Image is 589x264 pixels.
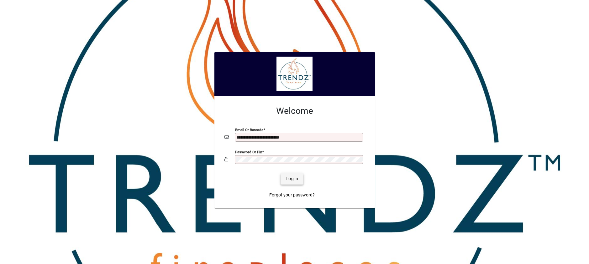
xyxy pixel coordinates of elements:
[269,192,315,198] span: Forgot your password?
[267,190,317,201] a: Forgot your password?
[235,127,263,132] mat-label: Email or Barcode
[281,173,303,185] button: Login
[224,106,365,116] h2: Welcome
[235,150,262,154] mat-label: Password or Pin
[286,175,298,182] span: Login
